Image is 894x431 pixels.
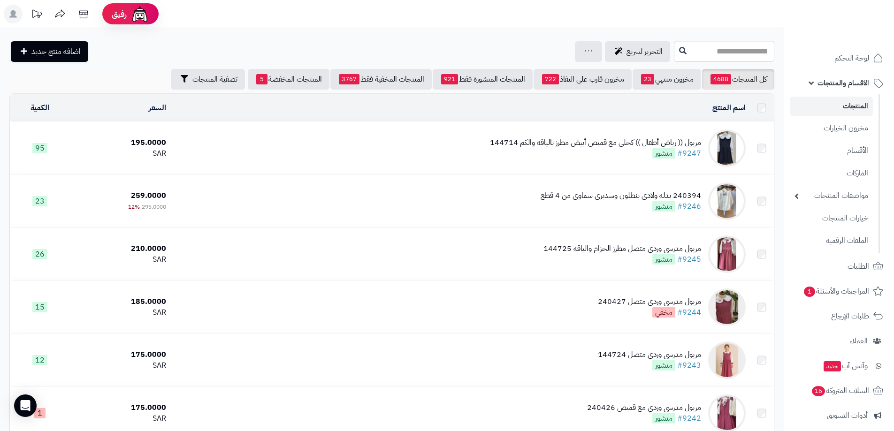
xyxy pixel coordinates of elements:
span: جديد [824,361,841,371]
a: اضافة منتج جديد [11,41,88,62]
a: #9247 [677,148,701,159]
span: 23 [641,74,654,84]
a: #9243 [677,360,701,371]
div: SAR [74,307,167,318]
span: 3767 [339,74,359,84]
img: مريول مدرسي وردي متصل مطرز الحزام والياقة 144725 [708,235,746,273]
span: منشور [652,360,675,371]
span: 4688 [711,74,731,84]
span: لوحة التحكم [834,52,869,65]
span: 12% [128,203,140,211]
a: كل المنتجات4688 [702,69,774,90]
a: لوحة التحكم [790,47,888,69]
span: السلات المتروكة [811,384,869,397]
img: logo-2.png [830,22,885,42]
span: تصفية المنتجات [192,74,237,85]
img: مريول مدرسي وردي متصل 144724 [708,341,746,379]
div: 175.0000 [74,349,167,360]
span: الطلبات [848,260,869,273]
span: 1 [34,408,46,418]
span: 259.0000 [131,190,166,201]
a: الملفات الرقمية [790,231,873,251]
a: الأقسام [790,141,873,161]
div: 210.0000 [74,243,167,254]
a: السلات المتروكة16 [790,379,888,402]
span: طلبات الإرجاع [831,310,869,323]
a: السعر [149,102,166,113]
span: 1 [804,287,815,297]
a: مخزون قارب على النفاذ722 [534,69,632,90]
span: 722 [542,74,559,84]
a: مخزون منتهي23 [633,69,701,90]
div: مريول مدرسي وردي متصل مطرز الحزام والياقة 144725 [543,243,701,254]
a: خيارات المنتجات [790,208,873,228]
a: طلبات الإرجاع [790,305,888,327]
a: #9245 [677,254,701,265]
span: 16 [812,386,825,396]
a: التحرير لسريع [605,41,670,62]
a: #9242 [677,413,701,424]
a: المنتجات المخفضة5 [248,69,329,90]
span: مخفي [652,307,675,318]
a: الكمية [31,102,49,113]
a: #9244 [677,307,701,318]
span: التحرير لسريع [627,46,663,57]
span: 23 [32,196,47,206]
span: العملاء [849,334,868,348]
a: أدوات التسويق [790,404,888,427]
span: المراجعات والأسئلة [803,285,869,298]
div: مريول (( رياض أطفال )) كحلي مع قميص أبيض مطرز بالياقة والكم 144714 [490,137,701,148]
a: مواصفات المنتجات [790,186,873,206]
img: مريول (( رياض أطفال )) كحلي مع قميص أبيض مطرز بالياقة والكم 144714 [708,129,746,167]
a: المراجعات والأسئلة1 [790,280,888,302]
div: 175.0000 [74,402,167,413]
div: 185.0000 [74,296,167,307]
div: 240394 بدلة ولادي بنطلون وسديري سماوي من 4 قطع [541,190,701,201]
a: الماركات [790,163,873,183]
span: 26 [32,249,47,259]
div: Open Intercom Messenger [14,394,37,417]
span: منشور [652,148,675,159]
span: وآتس آب [823,359,868,372]
div: SAR [74,360,167,371]
span: 5 [256,74,267,84]
span: اضافة منتج جديد [31,46,81,57]
div: مريول مدرسي وردي مع قميص 240426 [587,402,701,413]
img: ai-face.png [130,5,149,23]
a: اسم المنتج [712,102,746,113]
a: الطلبات [790,255,888,278]
div: مريول مدرسي وردي متصل 144724 [598,349,701,360]
button: تصفية المنتجات [171,69,245,90]
a: المنتجات [790,97,873,116]
img: مريول مدرسي وردي متصل 240427 [708,288,746,326]
span: 921 [441,74,458,84]
a: المنتجات المنشورة فقط921 [433,69,533,90]
a: تحديثات المنصة [25,5,48,26]
div: مريول مدرسي وردي متصل 240427 [598,296,701,307]
span: 95 [32,143,47,153]
a: #9246 [677,201,701,212]
div: SAR [74,413,167,424]
span: 295.0000 [142,203,166,211]
span: 12 [32,355,47,365]
span: الأقسام والمنتجات [818,76,869,90]
a: وآتس آبجديد [790,355,888,377]
span: منشور [652,201,675,212]
div: SAR [74,254,167,265]
span: منشور [652,254,675,265]
span: رفيق [112,8,127,20]
img: 240394 بدلة ولادي بنطلون وسديري سماوي من 4 قطع [708,182,746,220]
a: مخزون الخيارات [790,118,873,138]
span: أدوات التسويق [827,409,868,422]
div: SAR [74,148,167,159]
span: منشور [652,413,675,423]
span: 15 [32,302,47,312]
a: العملاء [790,330,888,352]
a: المنتجات المخفية فقط3767 [330,69,432,90]
div: 195.0000 [74,137,167,148]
